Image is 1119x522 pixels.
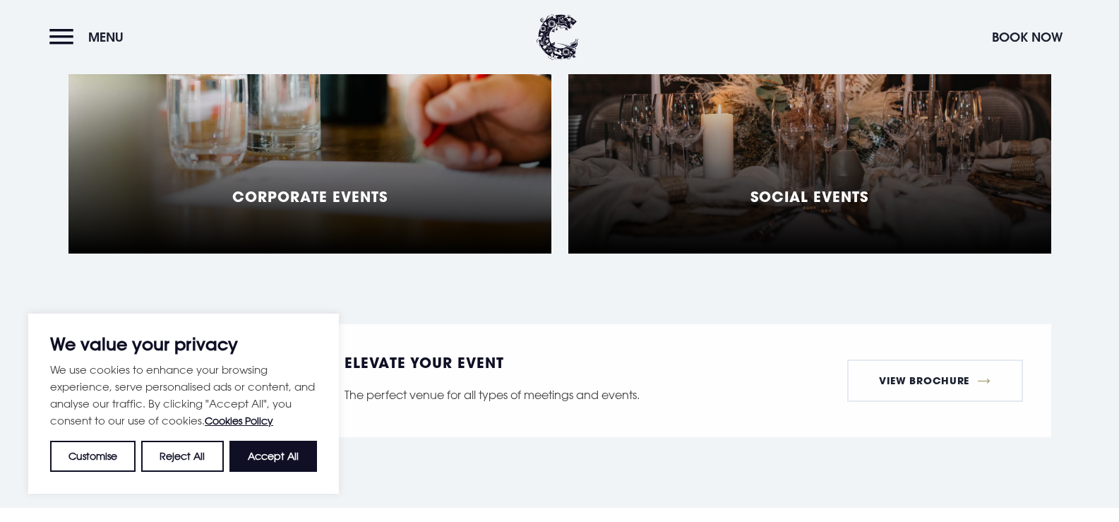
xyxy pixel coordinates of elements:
[50,336,317,352] p: We value your privacy
[50,441,136,472] button: Customise
[537,14,579,60] img: Clandeboye Lodge
[345,384,691,405] p: The perfect venue for all types of meetings and events.
[28,314,339,494] div: We value your privacy
[50,361,317,429] p: We use cookies to enhance your browsing experience, serve personalised ads or content, and analys...
[750,188,868,205] h5: Social Events
[985,22,1070,52] button: Book Now
[141,441,223,472] button: Reject All
[847,360,1023,402] a: View Brochure
[49,22,131,52] button: Menu
[232,188,388,205] h5: Corporate Events
[345,355,691,369] h5: ELEVATE YOUR EVENT
[229,441,317,472] button: Accept All
[205,415,273,427] a: Cookies Policy
[88,29,124,45] span: Menu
